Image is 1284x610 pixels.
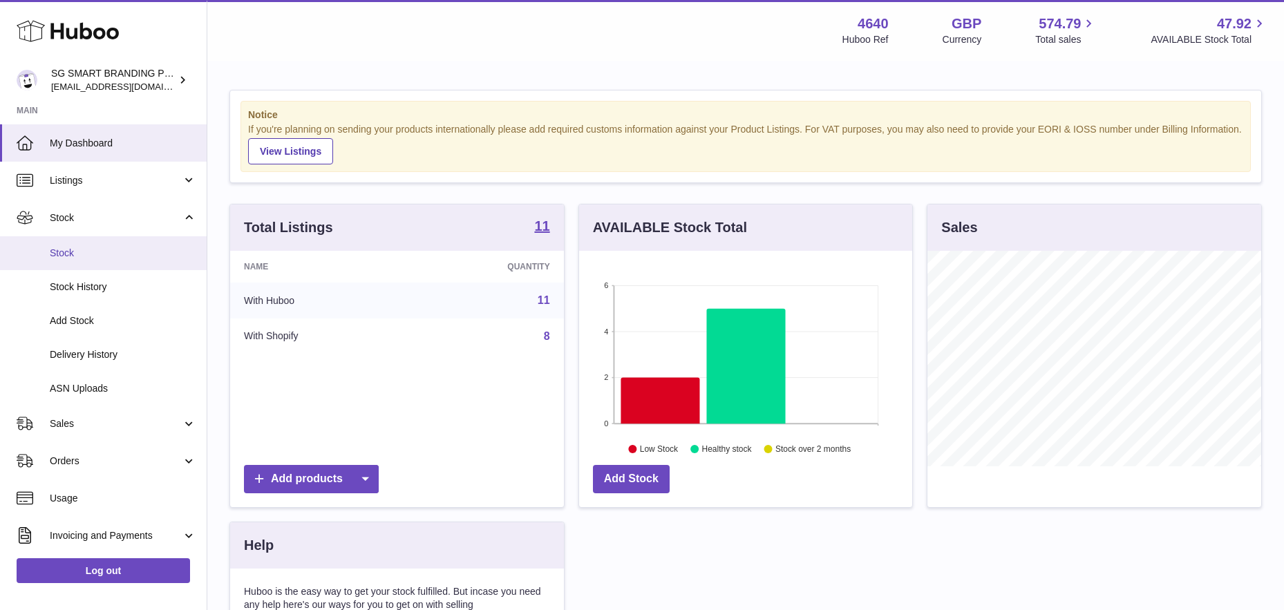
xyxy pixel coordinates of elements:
[1035,15,1097,46] a: 574.79 Total sales
[50,455,182,468] span: Orders
[858,15,889,33] strong: 4640
[50,247,196,260] span: Stock
[50,174,182,187] span: Listings
[248,123,1243,164] div: If you're planning on sending your products internationally please add required customs informati...
[244,465,379,493] a: Add products
[534,219,549,233] strong: 11
[230,283,410,318] td: With Huboo
[244,218,333,237] h3: Total Listings
[17,70,37,90] img: uktopsmileshipping@gmail.com
[640,444,679,454] text: Low Stock
[604,419,608,428] text: 0
[230,251,410,283] th: Name
[50,348,196,361] span: Delivery History
[50,137,196,150] span: My Dashboard
[952,15,981,33] strong: GBP
[50,280,196,294] span: Stock History
[538,294,550,306] a: 11
[17,558,190,583] a: Log out
[842,33,889,46] div: Huboo Ref
[51,81,203,92] span: [EMAIL_ADDRESS][DOMAIN_NAME]
[50,211,182,225] span: Stock
[1151,15,1267,46] a: 47.92 AVAILABLE Stock Total
[244,536,274,555] h3: Help
[941,218,977,237] h3: Sales
[701,444,752,454] text: Healthy stock
[1039,15,1081,33] span: 574.79
[50,529,182,542] span: Invoicing and Payments
[604,327,608,336] text: 4
[1035,33,1097,46] span: Total sales
[410,251,563,283] th: Quantity
[248,138,333,164] a: View Listings
[775,444,851,454] text: Stock over 2 months
[534,219,549,236] a: 11
[50,417,182,430] span: Sales
[50,492,196,505] span: Usage
[50,382,196,395] span: ASN Uploads
[593,218,747,237] h3: AVAILABLE Stock Total
[593,465,670,493] a: Add Stock
[604,373,608,381] text: 2
[544,330,550,342] a: 8
[604,281,608,289] text: 6
[1217,15,1252,33] span: 47.92
[230,318,410,354] td: With Shopify
[248,108,1243,122] strong: Notice
[1151,33,1267,46] span: AVAILABLE Stock Total
[51,67,176,93] div: SG SMART BRANDING PTE. LTD.
[50,314,196,327] span: Add Stock
[943,33,982,46] div: Currency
